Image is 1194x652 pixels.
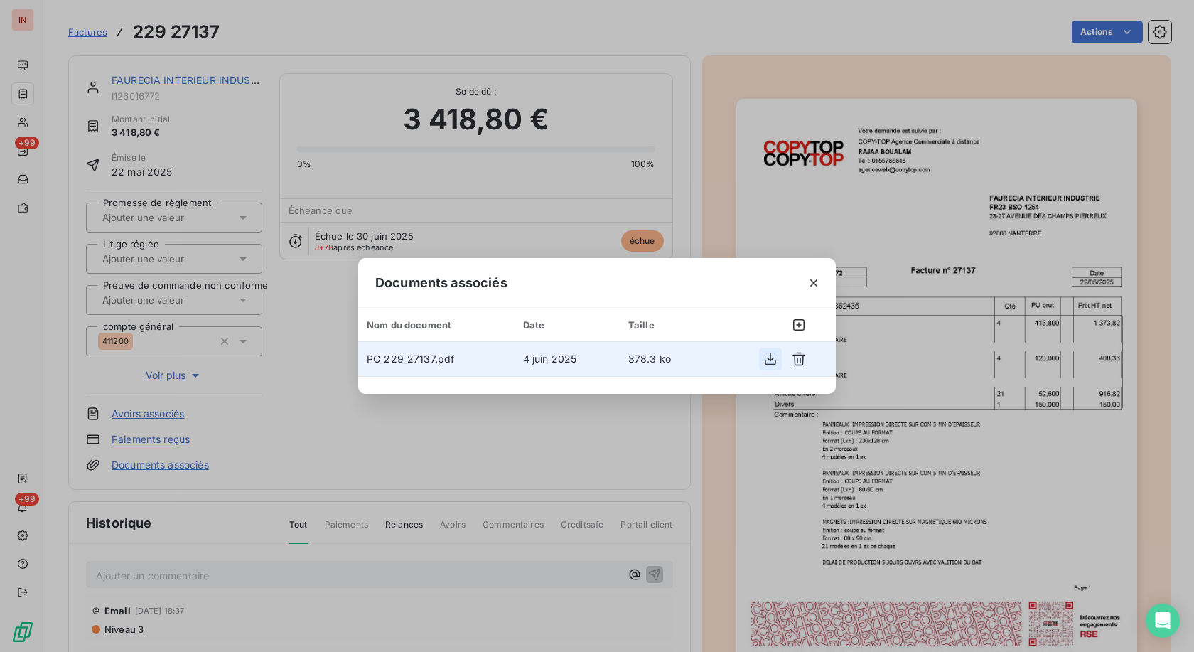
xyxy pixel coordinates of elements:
div: Open Intercom Messenger [1146,604,1180,638]
span: 378.3 ko [628,353,671,365]
div: Date [523,319,611,331]
span: PC_229_27137.pdf [367,353,454,365]
span: 4 juin 2025 [523,353,577,365]
div: Taille [628,319,700,331]
div: Nom du document [367,319,506,331]
span: Documents associés [375,273,507,292]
